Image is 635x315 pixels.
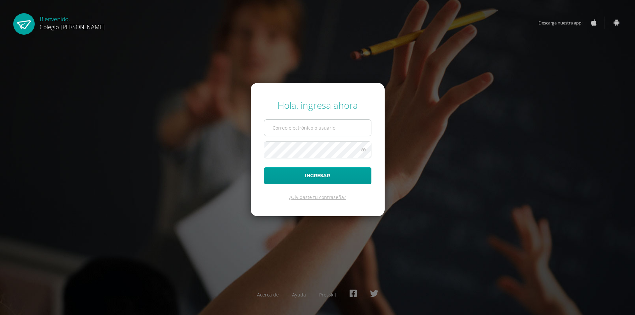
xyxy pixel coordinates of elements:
[538,17,589,29] span: Descarga nuestra app:
[40,23,105,31] span: Colegio [PERSON_NAME]
[292,292,306,298] a: Ayuda
[40,13,105,31] div: Bienvenido,
[319,292,336,298] a: Presskit
[257,292,279,298] a: Acerca de
[264,120,371,136] input: Correo electrónico o usuario
[264,99,371,111] div: Hola, ingresa ahora
[289,194,346,200] a: ¿Olvidaste tu contraseña?
[264,167,371,184] button: Ingresar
